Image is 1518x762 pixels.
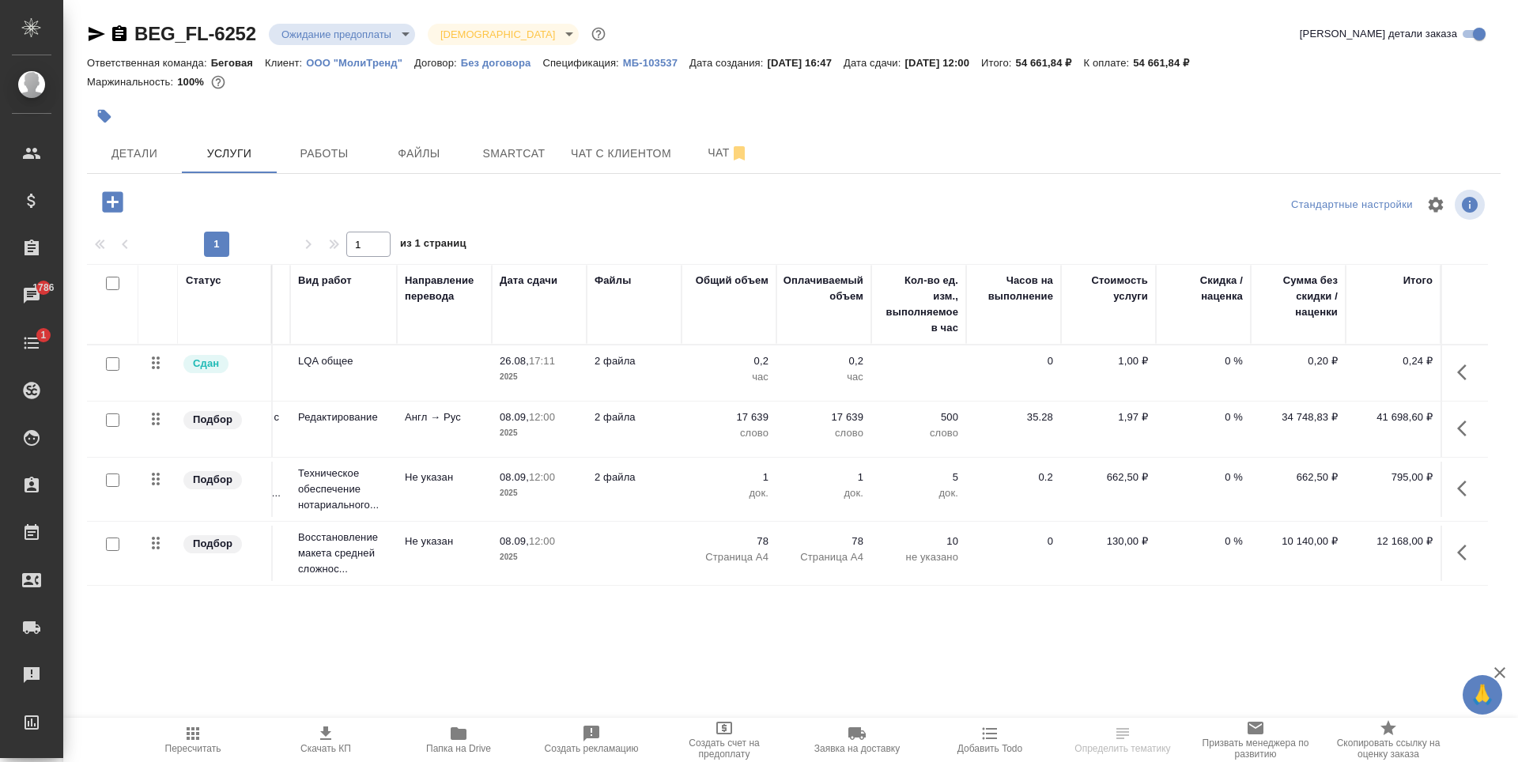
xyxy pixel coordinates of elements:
p: 500 [879,409,958,425]
p: Спецификация: [542,57,622,69]
div: Дата сдачи [500,273,557,289]
p: 10 [879,534,958,549]
a: ООО "МолиТренд" [306,55,414,69]
p: 0 % [1164,409,1243,425]
span: 1 [31,327,55,343]
a: 1786 [4,276,59,315]
p: док. [784,485,863,501]
span: Посмотреть информацию [1455,190,1488,220]
button: Показать кнопки [1448,534,1486,571]
button: Добавить услугу [91,186,134,218]
p: 12 168,00 ₽ [1354,534,1433,549]
p: 78 [689,534,768,549]
p: 100% [177,76,208,88]
p: Ответственная команда: [87,57,211,69]
p: 5 [879,470,958,485]
span: Чат с клиентом [571,144,671,164]
td: 0 [966,345,1061,401]
p: [DATE] 12:00 [904,57,981,69]
td: 0 [966,526,1061,581]
p: К оплате: [1084,57,1134,69]
div: Стоимость услуги [1069,273,1148,304]
p: 12:00 [529,411,555,423]
p: Подбор [193,536,232,552]
p: 0,24 ₽ [1354,353,1433,369]
div: Файлы [595,273,631,289]
p: Договор: [414,57,461,69]
p: 2025 [500,485,579,501]
div: split button [1287,193,1417,217]
p: 0 % [1164,470,1243,485]
p: Англ → Рус [405,409,484,425]
span: Услуги [191,144,267,164]
span: из 1 страниц [400,234,466,257]
p: 662,50 ₽ [1259,470,1338,485]
p: Страница А4 [689,549,768,565]
p: Дата создания: [689,57,767,69]
p: Дата сдачи: [844,57,904,69]
p: док. [689,485,768,501]
span: Детали [96,144,172,164]
button: Показать кнопки [1448,353,1486,391]
span: 1786 [23,280,63,296]
td: 35.28 [966,402,1061,457]
p: Не указан [405,534,484,549]
p: МБ-103537 [623,57,689,69]
div: Ожидание предоплаты [428,24,579,45]
button: Ожидание предоплаты [277,28,396,41]
button: 🙏 [1463,675,1502,715]
p: LQA общее [298,353,389,369]
p: 08.09, [500,471,529,483]
p: Клиент: [265,57,306,69]
div: Итого [1403,273,1433,289]
span: Чат [690,143,766,163]
a: Без договора [461,55,543,69]
p: 41 698,60 ₽ [1354,409,1433,425]
p: 10 140,00 ₽ [1259,534,1338,549]
button: [DEMOGRAPHIC_DATA] [436,28,560,41]
p: 0 % [1164,534,1243,549]
button: Показать кнопки [1448,409,1486,447]
p: 78 [784,534,863,549]
a: BEG_FL-6252 [134,23,256,44]
span: 🙏 [1469,678,1496,711]
span: [PERSON_NAME] детали заказа [1300,26,1457,42]
svg: Отписаться [730,144,749,163]
p: 130,00 ₽ [1069,534,1148,549]
p: 08.09, [500,411,529,423]
p: 0,20 ₽ [1259,353,1338,369]
button: Добавить тэг [87,99,122,134]
span: Файлы [381,144,457,164]
p: 2025 [500,369,579,385]
p: 26.08, [500,355,529,367]
p: Восстановление макета средней сложнос... [298,530,389,577]
a: МБ-103537 [623,55,689,69]
p: 662,50 ₽ [1069,470,1148,485]
div: Часов на выполнение [974,273,1053,304]
p: 12:00 [529,535,555,547]
p: слово [879,425,958,441]
p: 2 файла [595,470,674,485]
div: Общий объем [696,273,768,289]
p: 2025 [500,425,579,441]
p: 0,2 [689,353,768,369]
p: док. [879,485,958,501]
p: 08.09, [500,535,529,547]
p: 0 % [1164,353,1243,369]
p: слово [784,425,863,441]
p: Подбор [193,472,232,488]
button: Доп статусы указывают на важность/срочность заказа [588,24,609,44]
button: Скопировать ссылку [110,25,129,43]
p: Беговая [211,57,265,69]
p: 54 661,84 ₽ [1133,57,1201,69]
p: не указано [879,549,958,565]
p: Итого: [981,57,1015,69]
p: 2 файла [595,353,674,369]
p: 2 файла [595,409,674,425]
a: 1 [4,323,59,363]
p: Подбор [193,412,232,428]
p: 1 [784,470,863,485]
button: 63.60 RUB; [208,72,228,92]
span: Работы [286,144,362,164]
button: Показать кнопки [1448,470,1486,507]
